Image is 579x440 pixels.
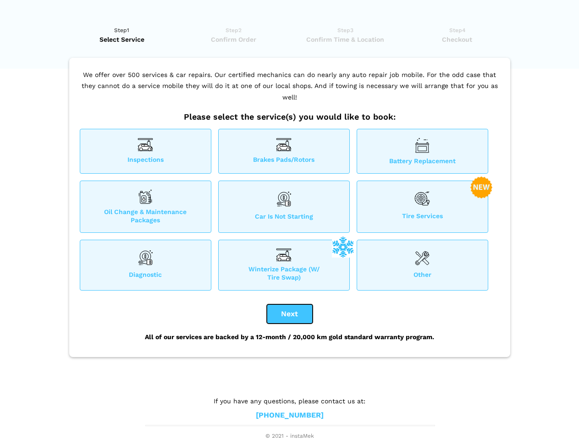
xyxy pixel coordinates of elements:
[470,176,492,198] img: new-badge-2-48.png
[69,26,175,44] a: Step1
[181,26,287,44] a: Step2
[256,411,324,420] a: [PHONE_NUMBER]
[219,155,349,165] span: Brakes Pads/Rotors
[69,35,175,44] span: Select Service
[77,112,502,122] h2: Please select the service(s) you would like to book:
[219,212,349,224] span: Car is not starting
[357,212,488,224] span: Tire Services
[292,26,398,44] a: Step3
[357,270,488,281] span: Other
[80,270,211,281] span: Diagnostic
[77,69,502,112] p: We offer over 500 services & car repairs. Our certified mechanics can do nearly any auto repair j...
[292,35,398,44] span: Confirm Time & Location
[80,155,211,165] span: Inspections
[267,304,313,324] button: Next
[404,35,510,44] span: Checkout
[145,396,434,406] p: If you have any questions, please contact us at:
[219,265,349,281] span: Winterize Package (W/ Tire Swap)
[80,208,211,224] span: Oil Change & Maintenance Packages
[181,35,287,44] span: Confirm Order
[404,26,510,44] a: Step4
[77,324,502,350] div: All of our services are backed by a 12-month / 20,000 km gold standard warranty program.
[332,236,354,258] img: winterize-icon_1.png
[145,433,434,440] span: © 2021 - instaMek
[357,157,488,165] span: Battery Replacement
